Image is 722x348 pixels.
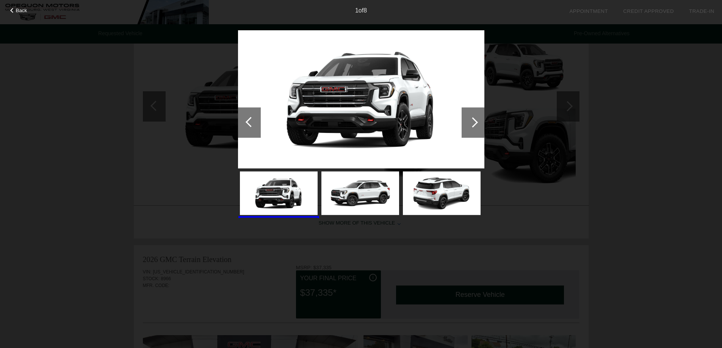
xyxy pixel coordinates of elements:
a: Appointment [569,8,608,14]
span: 8 [363,7,367,14]
a: Credit Approved [623,8,674,14]
img: 1.jpg [238,30,484,169]
span: 1 [355,7,359,14]
img: 1.jpg [240,172,318,215]
img: 2.jpg [321,172,399,215]
span: Back [16,8,27,13]
img: 3.jpg [403,172,481,215]
a: Trade-In [689,8,714,14]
